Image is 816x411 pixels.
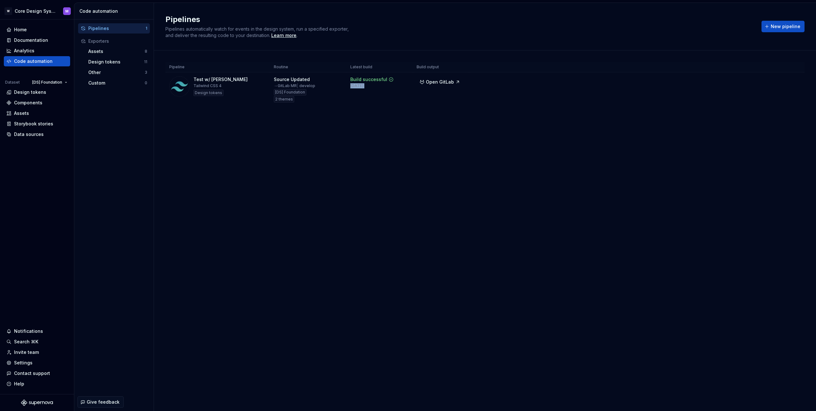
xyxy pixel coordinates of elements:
[297,83,298,88] span: |
[1,4,73,18] button: WCore Design SystemM
[86,57,150,67] button: Design tokens11
[270,62,346,72] th: Routine
[270,33,297,38] span: .
[4,98,70,108] a: Components
[146,26,147,31] div: 1
[145,70,147,75] div: 3
[417,80,463,86] a: Open GitLab
[193,90,223,96] div: Design tokens
[274,89,306,95] div: [DS] Foundation
[145,49,147,54] div: 8
[14,131,44,138] div: Data sources
[4,25,70,35] a: Home
[15,8,55,14] div: Core Design System
[5,80,20,85] div: Dataset
[14,58,53,64] div: Code automation
[165,62,270,72] th: Pipeline
[144,59,147,64] div: 11
[4,379,70,389] button: Help
[77,396,124,408] button: Give feedback
[4,337,70,347] button: Search ⌘K
[14,370,50,377] div: Contact support
[193,83,222,88] div: Tailwind CSS 4
[4,358,70,368] a: Settings
[79,8,151,14] div: Code automation
[14,349,39,355] div: Invite team
[4,87,70,97] a: Design tokens
[4,7,12,15] div: W
[88,69,145,76] div: Other
[274,83,315,88] div: → GitLab MR develop
[14,360,33,366] div: Settings
[4,368,70,378] button: Contact support
[193,76,248,83] div: Test w/ [PERSON_NAME]
[275,97,293,102] span: 2 themes
[14,48,34,54] div: Analytics
[88,80,145,86] div: Custom
[417,76,463,88] button: Open GitLab
[14,339,38,345] div: Search ⌘K
[426,79,454,85] span: Open GitLab
[413,62,469,72] th: Build output
[165,26,350,38] span: Pipelines automatically watch for events in the design system, run a specified exporter, and deli...
[274,76,310,83] div: Source Updated
[86,78,150,88] button: Custom0
[65,9,69,14] div: M
[86,67,150,78] button: Other3
[88,48,145,55] div: Assets
[87,399,120,405] span: Give feedback
[4,56,70,66] a: Code automation
[14,89,46,95] div: Design tokens
[14,381,24,387] div: Help
[271,32,296,39] a: Learn more
[88,38,147,44] div: Exporters
[761,21,805,32] button: New pipeline
[29,78,70,87] button: [DS] Foundation
[4,119,70,129] a: Storybook stories
[86,46,150,56] button: Assets8
[88,25,146,32] div: Pipelines
[4,46,70,56] a: Analytics
[350,76,387,83] div: Build successful
[14,26,27,33] div: Home
[4,129,70,139] a: Data sources
[32,80,62,85] span: [DS] Foundation
[14,100,42,106] div: Components
[4,326,70,336] button: Notifications
[4,347,70,357] a: Invite team
[771,23,800,30] span: New pipeline
[350,83,363,88] div: [DATE]
[78,23,150,34] button: Pipelines1
[88,59,144,65] div: Design tokens
[145,80,147,86] div: 0
[346,62,413,72] th: Latest build
[14,328,43,334] div: Notifications
[14,121,53,127] div: Storybook stories
[14,110,29,116] div: Assets
[21,400,53,406] svg: Supernova Logo
[14,37,48,43] div: Documentation
[4,35,70,45] a: Documentation
[4,108,70,118] a: Assets
[165,14,754,25] h2: Pipelines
